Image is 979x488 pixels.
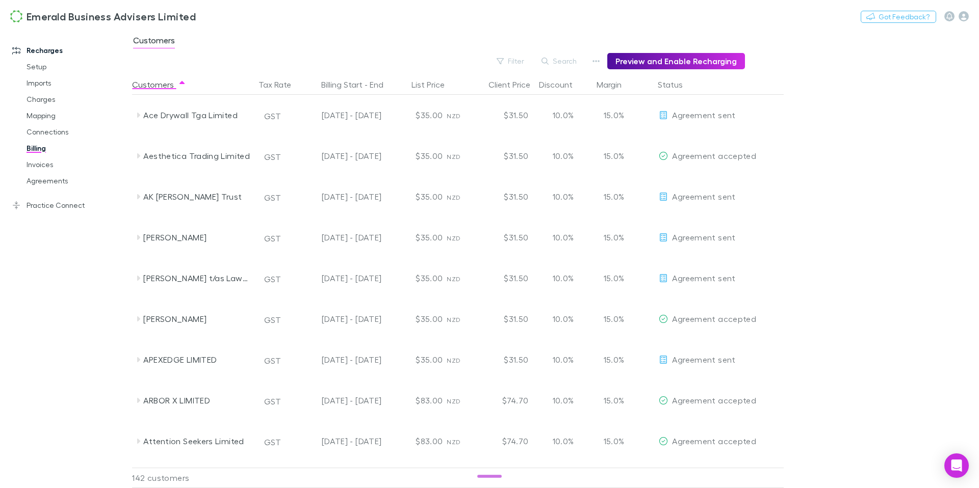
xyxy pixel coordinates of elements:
span: NZD [447,112,460,120]
p: 15.0% [598,272,624,284]
button: Discount [539,74,585,95]
a: Invoices [16,156,130,173]
div: [DATE] - [DATE] [298,339,381,380]
div: [PERSON_NAME] [143,217,251,258]
button: Tax Rate [259,74,303,95]
a: Recharges [2,42,130,59]
a: Setup [16,59,130,75]
div: [DATE] - [DATE] [298,176,381,217]
div: $31.50 [471,135,532,176]
a: Charges [16,91,130,107]
div: 142 customers [132,468,254,488]
div: 10.0% [532,217,594,258]
div: [DATE] - [DATE] [298,421,381,462]
span: NZD [447,275,460,283]
p: 15.0% [598,231,624,243]
div: [PERSON_NAME] [143,299,251,339]
div: 10.0% [532,339,594,380]
button: Customers [132,74,186,95]
div: $31.50 [471,95,532,135]
div: [DATE] - [DATE] [298,135,381,176]
div: $83.00 [385,421,447,462]
button: Preview and Enable Recharging [607,53,745,69]
button: Search [536,55,583,67]
button: GST [260,312,286,328]
div: [PERSON_NAME] t/as Lawns 4 U [143,258,251,299]
button: Got Feedback? [861,11,936,23]
div: $31.50 [471,176,532,217]
p: 15.0% [598,435,624,447]
span: NZD [447,397,460,405]
button: Client Price [488,74,543,95]
div: $35.00 [385,135,447,176]
p: 15.0% [598,150,624,162]
button: List Price [411,74,457,95]
div: $74.70 [471,421,532,462]
div: 10.0% [532,176,594,217]
div: $35.00 [385,258,447,299]
p: 15.0% [598,109,624,121]
div: 10.0% [532,258,594,299]
div: $83.00 [385,380,447,421]
p: 15.0% [598,394,624,406]
div: [DATE] - [DATE] [298,95,381,135]
a: Agreements [16,173,130,189]
div: APEXEDGE LIMITEDGST[DATE] - [DATE]$35.00NZD$31.5010.0%15.0%EditAgreement sent [132,339,789,380]
img: Emerald Business Advisers Limited's Logo [10,10,22,22]
div: [DATE] - [DATE] [298,217,381,258]
div: ARBOR X LIMITEDGST[DATE] - [DATE]$83.00NZD$74.7010.0%15.0%EditAgreement accepted [132,380,789,421]
span: Customers [133,35,175,48]
div: Attention Seekers LimitedGST[DATE] - [DATE]$83.00NZD$74.7010.0%15.0%EditAgreement accepted [132,421,789,462]
button: GST [260,189,286,206]
div: [DATE] - [DATE] [298,380,381,421]
div: [DATE] - [DATE] [298,258,381,299]
span: NZD [447,234,460,242]
button: GST [260,149,286,165]
button: Status [658,74,695,95]
div: $35.00 [385,176,447,217]
p: 15.0% [598,191,624,203]
button: GST [260,230,286,247]
div: 10.0% [532,421,594,462]
div: $35.00 [385,339,447,380]
button: Filter [492,55,530,67]
div: $31.50 [471,217,532,258]
span: NZD [447,357,460,364]
button: GST [260,271,286,287]
span: NZD [447,316,460,323]
span: Agreement sent [672,273,735,283]
a: Emerald Business Advisers Limited [4,4,202,29]
span: Agreement accepted [672,314,756,323]
button: Billing Start - End [321,74,396,95]
button: Margin [597,74,634,95]
div: [PERSON_NAME]GST[DATE] - [DATE]$35.00NZD$31.5010.0%15.0%EditAgreement accepted [132,299,789,339]
a: Imports [16,75,130,91]
div: [PERSON_NAME]GST[DATE] - [DATE]$35.00NZD$31.5010.0%15.0%EditAgreement sent [132,217,789,258]
a: Connections [16,124,130,140]
span: Agreement sent [672,355,735,364]
span: Agreement sent [672,192,735,201]
div: AK [PERSON_NAME] TrustGST[DATE] - [DATE]$35.00NZD$31.5010.0%15.0%EditAgreement sent [132,176,789,217]
div: Open Intercom Messenger [944,453,969,478]
span: NZD [447,194,460,201]
p: 15.0% [598,354,624,366]
div: 10.0% [532,380,594,421]
div: AK [PERSON_NAME] Trust [143,176,251,217]
button: GST [260,353,286,369]
button: GST [260,434,286,450]
div: $35.00 [385,299,447,339]
span: Agreement sent [672,232,735,242]
button: GST [260,393,286,410]
div: ARBOR X LIMITED [143,380,251,421]
p: 15.0% [598,313,624,325]
div: Ace Drywall Tga Limited [143,95,251,135]
a: Mapping [16,107,130,124]
div: 10.0% [532,299,594,339]
a: Practice Connect [2,197,130,213]
button: GST [260,108,286,124]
